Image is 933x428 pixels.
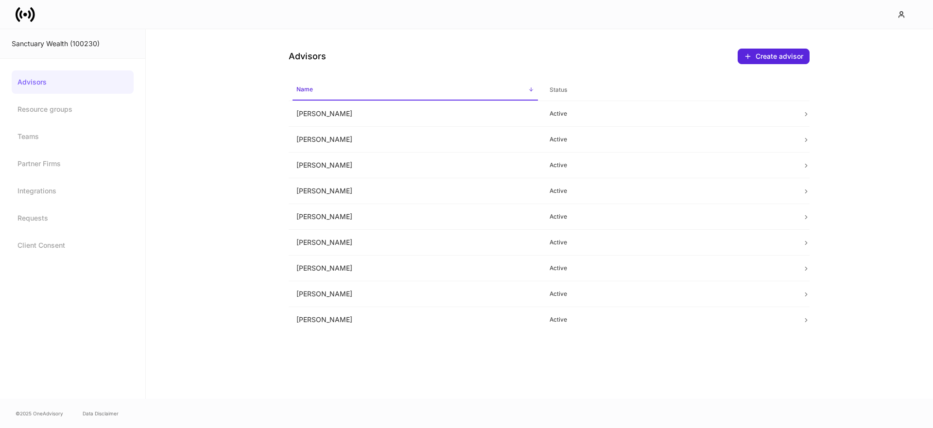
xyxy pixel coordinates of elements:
span: Name [293,80,538,101]
td: [PERSON_NAME] [289,281,542,307]
td: [PERSON_NAME] [289,230,542,256]
p: Active [550,316,787,324]
div: Create advisor [744,52,803,60]
span: © 2025 OneAdvisory [16,410,63,417]
p: Active [550,161,787,169]
a: Resource groups [12,98,134,121]
h4: Advisors [289,51,326,62]
div: Sanctuary Wealth (100230) [12,39,134,49]
a: Teams [12,125,134,148]
td: [PERSON_NAME] [289,127,542,153]
td: [PERSON_NAME] [289,101,542,127]
h6: Name [296,85,313,94]
td: [PERSON_NAME] [289,178,542,204]
p: Active [550,187,787,195]
h6: Status [550,85,567,94]
a: Partner Firms [12,152,134,175]
p: Active [550,213,787,221]
p: Active [550,136,787,143]
a: Integrations [12,179,134,203]
a: Requests [12,206,134,230]
p: Active [550,239,787,246]
td: [PERSON_NAME] [289,256,542,281]
td: [PERSON_NAME] [289,204,542,230]
button: Create advisor [738,49,810,64]
a: Client Consent [12,234,134,257]
span: Status [546,80,791,100]
p: Active [550,264,787,272]
p: Active [550,290,787,298]
a: Advisors [12,70,134,94]
p: Active [550,110,787,118]
a: Data Disclaimer [83,410,119,417]
td: [PERSON_NAME] [289,307,542,333]
td: [PERSON_NAME] [289,153,542,178]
